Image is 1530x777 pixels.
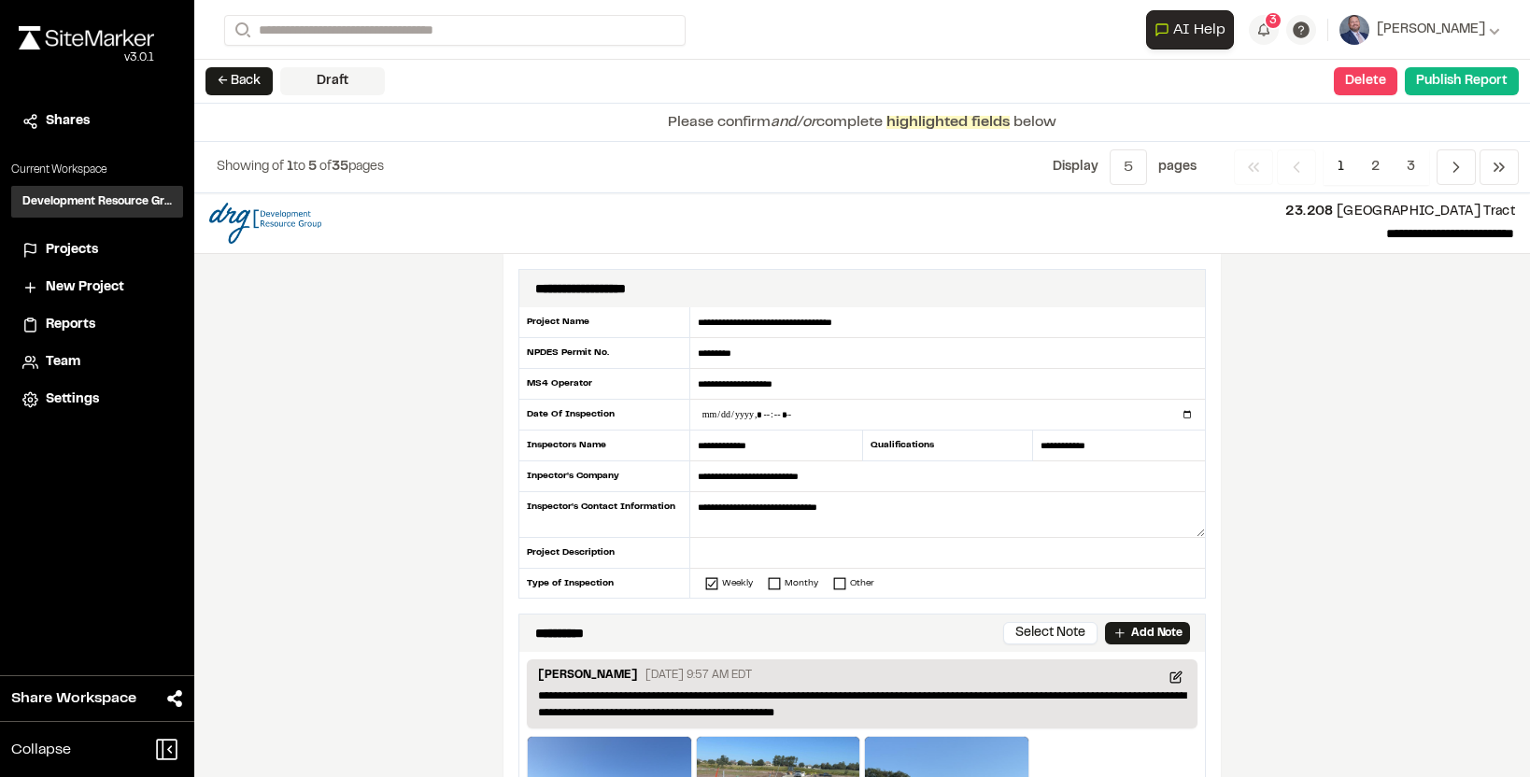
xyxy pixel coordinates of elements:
div: Date Of Inspection [518,400,690,431]
span: 1 [287,162,293,173]
span: 5 [308,162,317,173]
button: ← Back [205,67,273,95]
p: [DATE] 9:57 AM EDT [645,667,752,684]
p: Current Workspace [11,162,183,178]
span: and/or [771,116,816,129]
a: Projects [22,240,172,261]
span: 2 [1357,149,1394,185]
button: 3 [1249,15,1279,45]
div: Oh geez...please don't... [19,49,154,66]
p: Display [1053,157,1098,177]
a: Team [22,352,172,373]
img: file [209,203,321,244]
button: 5 [1110,149,1147,185]
span: Projects [46,240,98,261]
h3: Development Resource Group [22,193,172,210]
button: Publish Report [1405,67,1519,95]
span: Showing of [217,162,287,173]
button: [PERSON_NAME] [1339,15,1500,45]
div: NPDES Permit No. [518,338,690,369]
span: 3 [1393,149,1429,185]
p: to of pages [217,157,384,177]
p: Add Note [1131,625,1183,642]
div: Inpector's Company [518,461,690,492]
span: AI Help [1173,19,1225,41]
div: Inspector's Contact Information [518,492,690,538]
div: Project Description [518,538,690,569]
nav: Navigation [1234,149,1519,185]
div: Draft [280,67,385,95]
div: Project Name [518,307,690,338]
div: Other [850,576,874,590]
div: Type of Inspection [518,569,690,598]
button: Select Note [1003,622,1098,644]
div: Qualifications [862,431,1034,461]
a: Shares [22,111,172,132]
span: New Project [46,277,124,298]
div: Open AI Assistant [1146,10,1241,49]
span: Settings [46,389,99,410]
span: 23.208 [1285,206,1333,218]
div: Inspectors Name [518,431,690,461]
span: Shares [46,111,90,132]
a: Settings [22,389,172,410]
span: Reports [46,315,95,335]
span: [PERSON_NAME] [1377,20,1485,40]
p: [GEOGRAPHIC_DATA] Tract [336,202,1515,222]
div: Weekly [722,576,753,590]
span: Collapse [11,739,71,761]
button: Delete [1334,67,1397,95]
button: Open AI Assistant [1146,10,1234,49]
a: New Project [22,277,172,298]
span: highlighted fields [886,116,1010,129]
img: User [1339,15,1369,45]
div: MS4 Operator [518,369,690,400]
p: Please confirm complete below [668,111,1056,134]
img: rebrand.png [19,26,154,49]
span: Team [46,352,80,373]
span: 1 [1324,149,1358,185]
span: Share Workspace [11,687,136,710]
span: 35 [332,162,348,173]
span: 3 [1269,12,1277,29]
div: Monthy [785,576,818,590]
p: [PERSON_NAME] [538,667,638,687]
a: Reports [22,315,172,335]
button: Search [224,15,258,46]
p: page s [1158,157,1197,177]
